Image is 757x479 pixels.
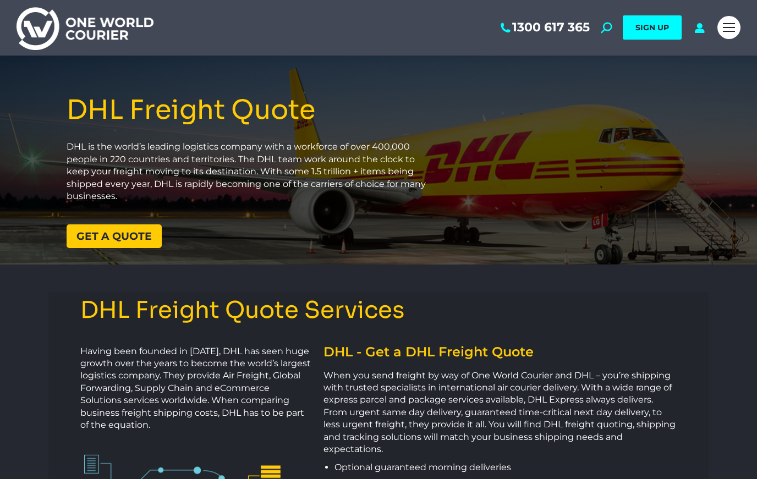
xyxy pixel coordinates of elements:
span: Get a quote [76,231,152,241]
a: 1300 617 365 [498,20,590,35]
img: One World Courier [17,5,153,50]
a: Get a quote [67,224,162,248]
a: SIGN UP [623,15,682,40]
a: Mobile menu icon [717,16,740,39]
p: Optional guaranteed morning deliveries [334,461,676,474]
span: SIGN UP [635,23,669,32]
p: Having been founded in [DATE], DHL has seen huge growth over the years to become the world’s larg... [80,345,312,432]
p: DHL is the world’s leading logistics company with a workforce of over 400,000 people in 220 count... [67,141,427,202]
p: When you send freight by way of One World Courier and DHL – you’re shipping with trusted speciali... [323,370,676,456]
h1: DHL Freight Quote [67,96,427,125]
h2: DHL - Get a DHL Freight Quote [323,345,676,359]
h3: DHL Freight Quote Services [80,298,677,323]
